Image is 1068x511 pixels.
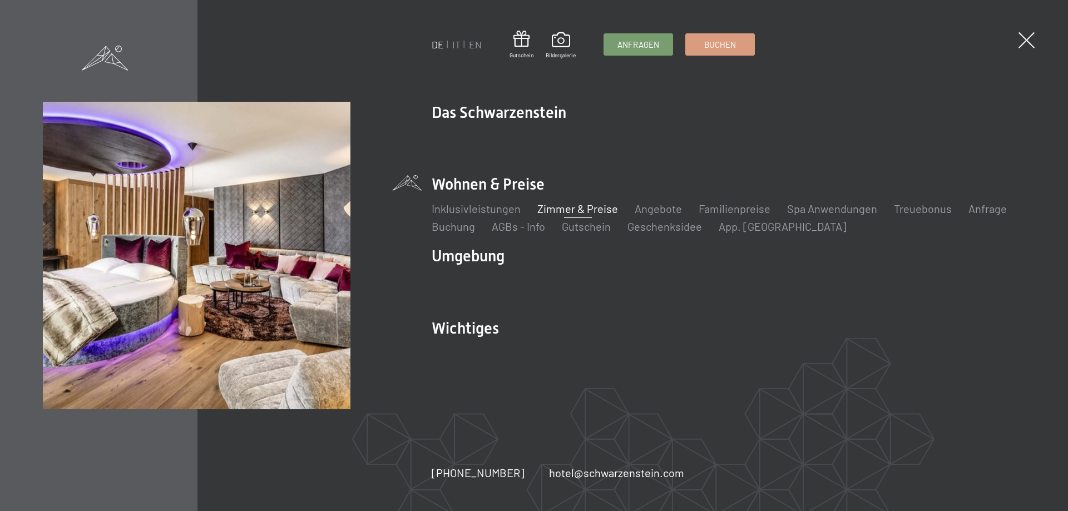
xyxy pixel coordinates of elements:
a: Zimmer & Preise [537,202,618,215]
a: [PHONE_NUMBER] [432,465,525,480]
a: Angebote [635,202,682,215]
a: Anfrage [968,202,1007,215]
a: Gutschein [510,31,533,59]
span: Bildergalerie [546,51,576,59]
a: Buchung [432,220,475,233]
a: Spa Anwendungen [787,202,877,215]
a: App. [GEOGRAPHIC_DATA] [719,220,847,233]
a: Familienpreise [699,202,770,215]
a: AGBs - Info [492,220,545,233]
a: Geschenksidee [627,220,702,233]
a: Treuebonus [894,202,952,215]
span: Buchen [704,39,736,51]
a: EN [469,38,482,51]
a: Bildergalerie [546,32,576,59]
a: Anfragen [604,34,673,55]
a: IT [452,38,461,51]
a: DE [432,38,444,51]
a: hotel@schwarzenstein.com [549,465,684,480]
span: [PHONE_NUMBER] [432,466,525,479]
span: Gutschein [510,51,533,59]
span: Anfragen [617,39,659,51]
a: Inklusivleistungen [432,202,521,215]
a: Gutschein [562,220,611,233]
a: Buchen [686,34,754,55]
